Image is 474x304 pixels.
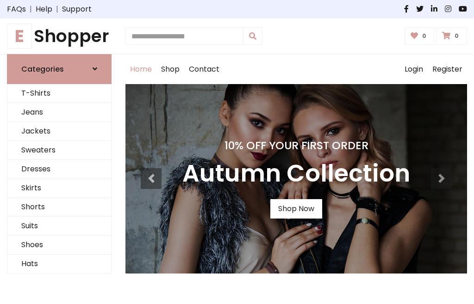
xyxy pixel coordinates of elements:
span: | [52,4,62,15]
a: Login [400,55,428,84]
a: 0 [405,27,435,45]
a: Shop [156,55,184,84]
h6: Categories [21,65,64,73]
span: 0 [420,32,429,40]
a: Skirts [7,179,111,198]
a: Help [36,4,52,15]
span: E [7,24,32,49]
a: Contact [184,55,224,84]
a: Shop Now [270,199,322,219]
a: Jeans [7,103,111,122]
h4: 10% Off Your First Order [182,139,410,152]
h3: Autumn Collection [182,159,410,188]
a: FAQs [7,4,26,15]
a: Support [62,4,92,15]
a: Sweaters [7,141,111,160]
span: 0 [452,32,461,40]
a: Categories [7,54,112,84]
a: Dresses [7,160,111,179]
h1: Shopper [7,26,112,47]
a: Home [125,55,156,84]
span: | [26,4,36,15]
a: Jackets [7,122,111,141]
a: Suits [7,217,111,236]
a: Hats [7,255,111,274]
a: Shorts [7,198,111,217]
a: Register [428,55,467,84]
a: Shoes [7,236,111,255]
a: EShopper [7,26,112,47]
a: T-Shirts [7,84,111,103]
a: 0 [436,27,467,45]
